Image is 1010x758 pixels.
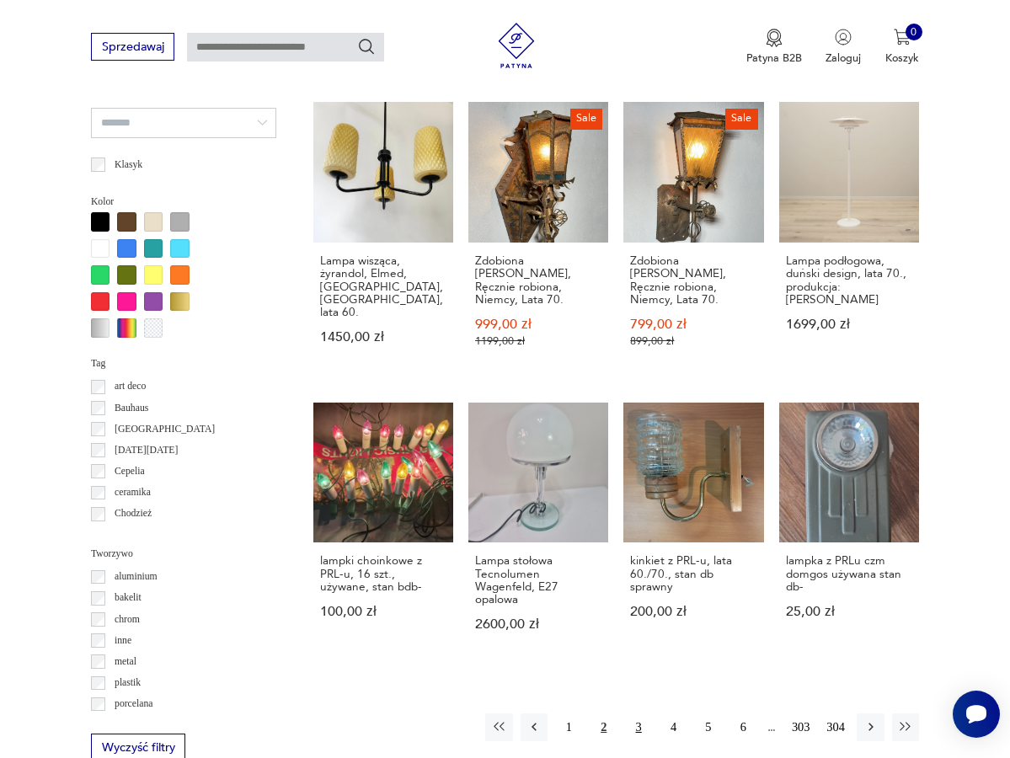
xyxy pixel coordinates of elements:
[695,713,722,740] button: 5
[630,554,756,593] h3: kinkiet z PRL-u, lata 60./70., stan db sprawny
[475,335,601,348] p: 1199,00 zł
[826,29,861,66] button: Zaloguj
[623,403,763,661] a: kinkiet z PRL-u, lata 60./70., stan db sprawnykinkiet z PRL-u, lata 60./70., stan db sprawny200,0...
[489,23,545,68] img: Patyna - sklep z meblami i dekoracjami vintage
[91,546,277,563] p: Tworzywo
[630,318,756,331] p: 799,00 zł
[746,51,802,66] p: Patyna B2B
[475,318,601,331] p: 999,00 zł
[591,713,617,740] button: 2
[115,442,178,459] p: [DATE][DATE]
[786,606,912,618] p: 25,00 zł
[779,102,919,377] a: Lampa podłogowa, duński design, lata 70., produkcja: DaniaLampa podłogowa, duński design, lata 70...
[91,194,277,211] p: Kolor
[115,378,146,395] p: art deco
[115,568,158,585] p: aluminium
[115,611,140,628] p: chrom
[630,254,756,306] h3: Zdobiona [PERSON_NAME], Ręcznie robiona, Niemcy, Lata 70.
[115,633,131,649] p: inne
[357,37,376,56] button: Szukaj
[660,713,687,740] button: 4
[885,51,919,66] p: Koszyk
[625,713,652,740] button: 3
[91,33,174,61] button: Sprzedawaj
[475,254,601,306] h3: Zdobiona [PERSON_NAME], Ręcznie robiona, Niemcy, Lata 70.
[468,102,608,377] a: SaleZdobiona Miedziana Latarnia, Ręcznie robiona, Niemcy, Lata 70.Zdobiona [PERSON_NAME], Ręcznie...
[746,29,802,66] button: Patyna B2B
[320,606,446,618] p: 100,00 zł
[320,254,446,318] h3: Lampa wisząca, żyrandol, Elmed, [GEOGRAPHIC_DATA], [GEOGRAPHIC_DATA], lata 60.
[115,590,142,606] p: bakelit
[786,318,912,331] p: 1699,00 zł
[115,505,152,522] p: Chodzież
[313,102,453,377] a: Lampa wisząca, żyrandol, Elmed, Zabrze, Polska, lata 60.Lampa wisząca, żyrandol, Elmed, [GEOGRAPH...
[475,554,601,606] h3: Lampa stołowa Tecnolumen Wagenfeld, E27 opalowa
[788,713,815,740] button: 303
[786,254,912,306] h3: Lampa podłogowa, duński design, lata 70., produkcja: [PERSON_NAME]
[630,335,756,348] p: 899,00 zł
[729,713,756,740] button: 6
[115,157,142,173] p: Klasyk
[475,618,601,631] p: 2600,00 zł
[953,691,1000,738] iframe: Smartsupp widget button
[91,355,277,372] p: Tag
[313,403,453,661] a: lampki choinkowe z PRL-u, 16 szt., używane, stan bdb-lampki choinkowe z PRL-u, 16 szt., używane, ...
[115,527,151,544] p: Ćmielów
[822,713,849,740] button: 304
[91,43,174,53] a: Sprzedawaj
[115,717,145,734] p: porcelit
[115,696,152,713] p: porcelana
[746,29,802,66] a: Ikona medaluPatyna B2B
[115,400,148,417] p: Bauhaus
[826,51,861,66] p: Zaloguj
[906,24,922,40] div: 0
[766,29,783,47] img: Ikona medalu
[786,554,912,593] h3: lampka z PRLu czm domgos używana stan db-
[894,29,911,45] img: Ikona koszyka
[885,29,919,66] button: 0Koszyk
[835,29,852,45] img: Ikonka użytkownika
[115,484,151,501] p: ceramika
[115,654,136,670] p: metal
[623,102,763,377] a: SaleZdobiona Miedziana Latarnia, Ręcznie robiona, Niemcy, Lata 70.Zdobiona [PERSON_NAME], Ręcznie...
[555,713,582,740] button: 1
[320,554,446,593] h3: lampki choinkowe z PRL-u, 16 szt., używane, stan bdb-
[468,403,608,661] a: Lampa stołowa Tecnolumen Wagenfeld, E27 opalowaLampa stołowa Tecnolumen Wagenfeld, E27 opalowa260...
[630,606,756,618] p: 200,00 zł
[779,403,919,661] a: lampka z PRLu czm domgos używana stan db-lampka z PRLu czm domgos używana stan db-25,00 zł
[320,331,446,344] p: 1450,00 zł
[115,463,145,480] p: Cepelia
[115,675,141,691] p: plastik
[115,421,215,438] p: [GEOGRAPHIC_DATA]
